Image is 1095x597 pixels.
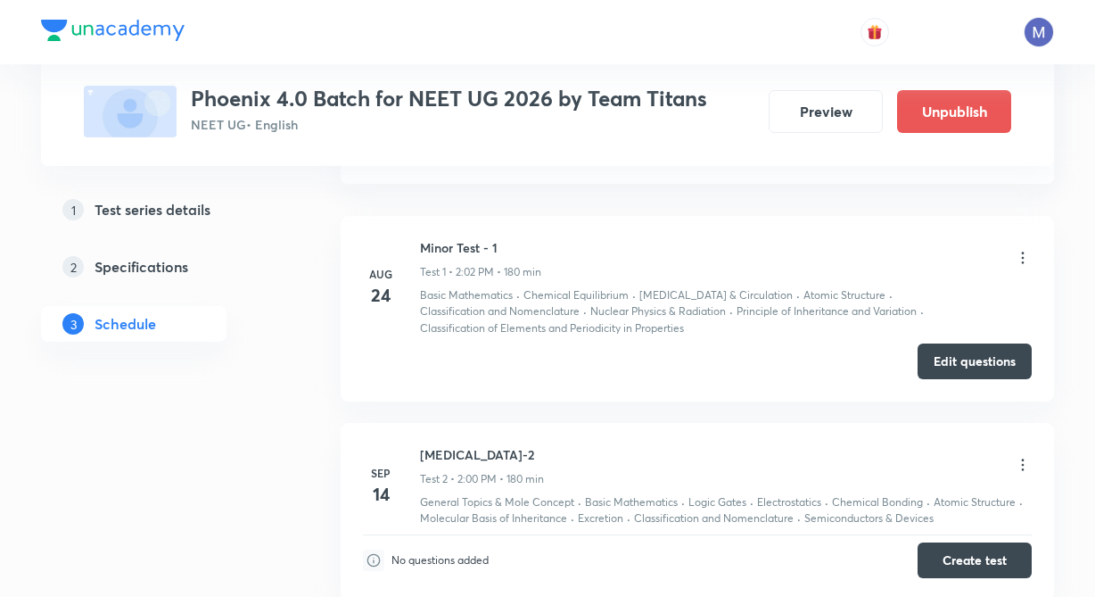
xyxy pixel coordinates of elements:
div: · [627,510,630,527]
div: · [681,494,685,510]
p: Chemical Equilibrium [523,287,629,303]
p: Classification of Elements and Periodicity in Properties [420,320,684,336]
button: Create test [918,543,1032,578]
a: 2Specifications [41,249,284,285]
p: Nuclear Physics & Radiation [590,303,726,319]
button: Edit questions [918,344,1032,379]
p: General Topics & Mole Concept [420,494,574,510]
h6: [MEDICAL_DATA]-2 [420,445,544,464]
img: avatar [867,24,883,40]
div: · [1019,494,1023,510]
div: · [920,303,924,319]
p: Principle of Inheritance and Variation [737,303,917,319]
h6: Aug [363,266,399,282]
p: Classification and Nomenclature [634,510,794,527]
button: avatar [860,18,889,46]
p: Test 2 • 2:00 PM • 180 min [420,471,544,487]
img: Company Logo [41,20,185,41]
div: · [889,287,893,303]
h4: 14 [363,481,399,508]
a: Company Logo [41,20,185,46]
h4: 24 [363,282,399,309]
p: Semiconductors & Devices [804,510,934,527]
h6: Sep [363,465,399,481]
p: Basic Mathematics [585,494,678,510]
p: Classification and Nomenclature [420,303,580,319]
div: · [729,303,733,319]
p: 2 [62,256,84,278]
img: fallback-thumbnail.png [84,86,177,137]
div: · [516,287,520,303]
img: infoIcon [363,550,384,571]
div: · [926,494,930,510]
button: Unpublish [897,90,1011,133]
p: Chemical Bonding [832,494,923,510]
p: 1 [62,199,84,220]
p: No questions added [391,552,489,568]
div: · [797,510,801,527]
p: [MEDICAL_DATA] & Circulation [639,287,793,303]
p: Test 1 • 2:02 PM • 180 min [420,264,541,280]
div: · [583,303,587,319]
h5: Schedule [95,313,156,335]
div: · [632,287,636,303]
div: · [578,494,581,510]
div: · [825,494,828,510]
p: Basic Mathematics [420,287,513,303]
div: · [571,510,574,527]
button: Preview [769,90,883,133]
h3: Phoenix 4.0 Batch for NEET UG 2026 by Team Titans [191,86,707,112]
h5: Specifications [95,256,188,278]
p: NEET UG • English [191,115,707,134]
a: 1Test series details [41,192,284,228]
p: Atomic Structure [803,287,885,303]
div: · [750,494,753,510]
p: Logic Gates [688,494,746,510]
p: Electrostatics [757,494,821,510]
p: Molecular Basis of Inheritance [420,510,567,527]
p: 3 [62,313,84,335]
img: Mangilal Choudhary [1024,17,1054,47]
div: · [796,287,800,303]
h6: Minor Test - 1 [420,238,541,257]
p: Atomic Structure [934,494,1016,510]
h5: Test series details [95,199,210,220]
p: Excretion [578,510,623,527]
